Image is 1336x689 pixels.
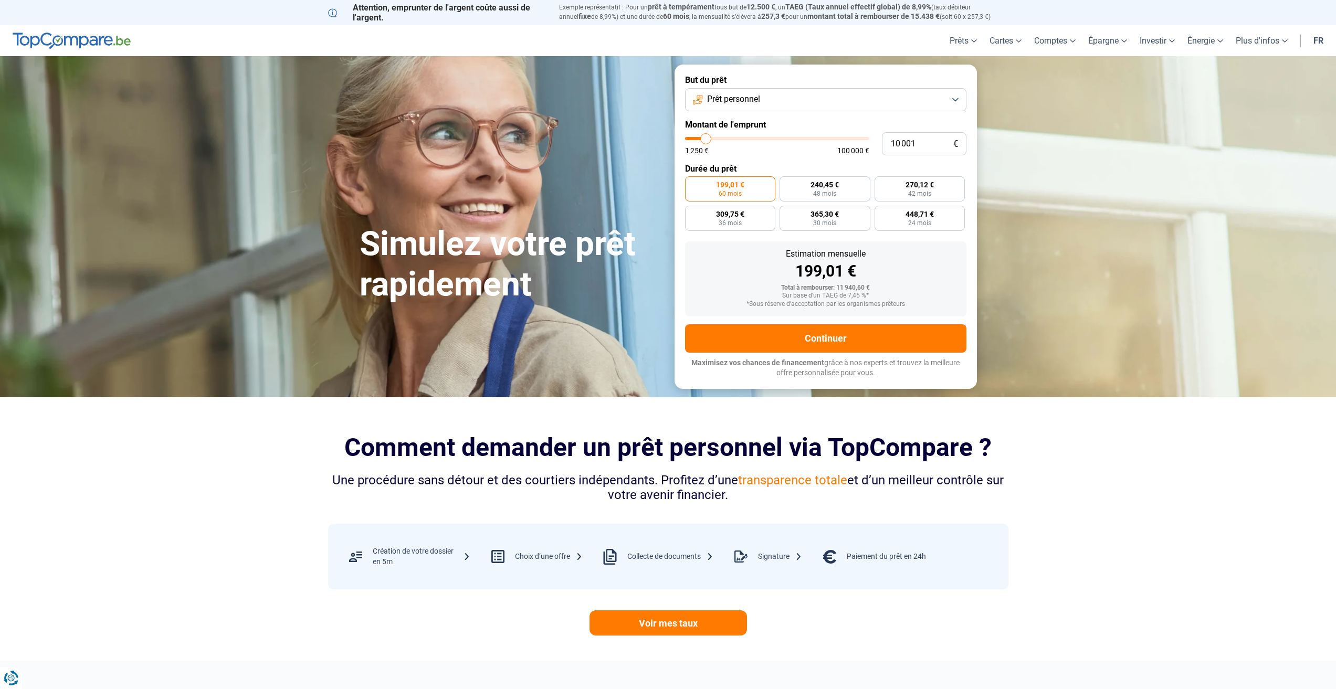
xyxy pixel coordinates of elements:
a: Comptes [1028,25,1082,56]
a: Cartes [983,25,1028,56]
a: Épargne [1082,25,1133,56]
div: Création de votre dossier en 5m [373,546,470,567]
span: 199,01 € [716,181,744,188]
div: Total à rembourser: 11 940,60 € [693,284,958,292]
a: Investir [1133,25,1181,56]
span: 48 mois [813,190,836,197]
span: 30 mois [813,220,836,226]
span: 309,75 € [716,210,744,218]
span: 12.500 € [746,3,775,11]
h1: Simulez votre prêt rapidement [360,224,662,305]
h2: Comment demander un prêt personnel via TopCompare ? [328,433,1008,462]
p: Attention, emprunter de l'argent coûte aussi de l'argent. [328,3,546,23]
label: Montant de l'emprunt [685,120,966,130]
span: 257,3 € [761,12,785,20]
span: Maximisez vos chances de financement [691,358,824,367]
div: 199,01 € [693,263,958,279]
span: 365,30 € [811,210,839,218]
span: 240,45 € [811,181,839,188]
div: Estimation mensuelle [693,250,958,258]
div: *Sous réserve d'acceptation par les organismes prêteurs [693,301,958,308]
span: € [953,140,958,149]
span: prêt à tempérament [648,3,714,11]
img: TopCompare [13,33,131,49]
span: 42 mois [908,190,931,197]
span: TAEG (Taux annuel effectif global) de 8,99% [785,3,931,11]
a: Énergie [1181,25,1229,56]
div: Choix d’une offre [515,552,583,562]
span: fixe [578,12,591,20]
a: Prêts [943,25,983,56]
span: 1 250 € [685,147,709,154]
a: fr [1307,25,1330,56]
p: grâce à nos experts et trouvez la meilleure offre personnalisée pour vous. [685,358,966,378]
div: Collecte de documents [627,552,713,562]
span: transparence totale [738,473,847,487]
div: Signature [758,552,802,562]
a: Voir mes taux [590,610,747,635]
span: 36 mois [719,220,742,226]
span: 60 mois [663,12,689,20]
p: Exemple représentatif : Pour un tous but de , un (taux débiteur annuel de 8,99%) et une durée de ... [559,3,1008,22]
span: Prêt personnel [707,93,760,105]
div: Paiement du prêt en 24h [847,552,926,562]
span: 270,12 € [906,181,934,188]
label: But du prêt [685,75,966,85]
div: Sur base d'un TAEG de 7,45 %* [693,292,958,300]
span: 448,71 € [906,210,934,218]
span: montant total à rembourser de 15.438 € [807,12,940,20]
a: Plus d'infos [1229,25,1294,56]
div: Une procédure sans détour et des courtiers indépendants. Profitez d’une et d’un meilleur contrôle... [328,473,1008,503]
button: Continuer [685,324,966,353]
button: Prêt personnel [685,88,966,111]
span: 100 000 € [837,147,869,154]
label: Durée du prêt [685,164,966,174]
span: 60 mois [719,190,742,197]
span: 24 mois [908,220,931,226]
